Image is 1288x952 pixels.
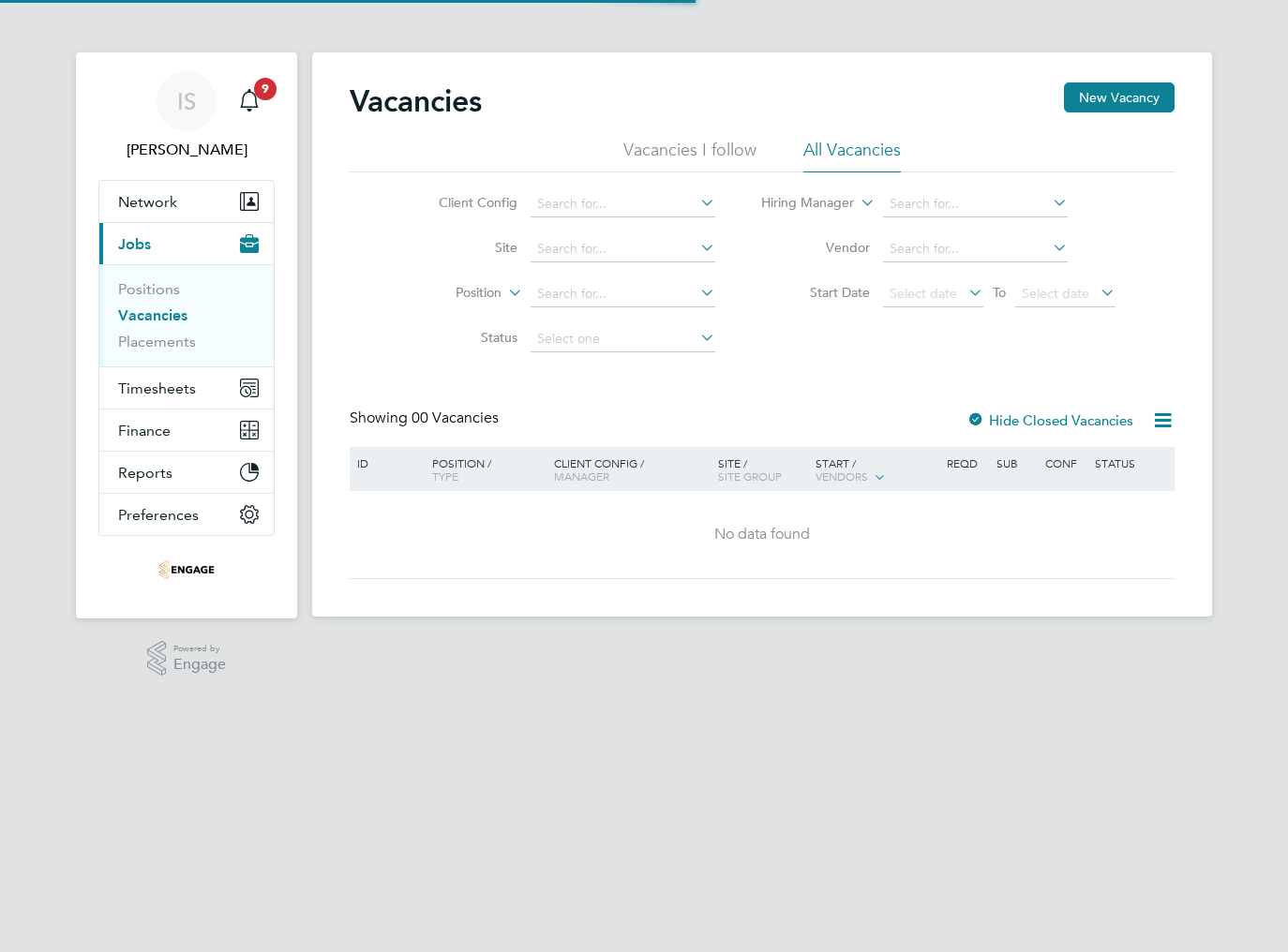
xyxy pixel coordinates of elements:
div: Status [1090,447,1172,479]
input: Search for... [531,281,715,307]
span: Reports [118,464,172,482]
label: Hide Closed Vacancies [966,411,1133,429]
div: Client Config / [549,447,713,492]
span: Preferences [118,506,199,524]
a: Positions [118,280,180,298]
span: Network [118,193,177,211]
span: Select date [1022,285,1089,302]
button: Finance [99,409,274,451]
span: Ileana Salsano [98,139,275,161]
span: Finance [118,422,171,439]
div: Jobs [99,264,274,366]
input: Search for... [531,236,715,262]
span: Site Group [718,469,782,483]
label: Hiring Manager [746,194,854,213]
span: 9 [254,78,277,100]
a: IS[PERSON_NAME] [98,71,275,161]
input: Search for... [531,191,715,217]
span: Jobs [118,235,151,253]
label: Client Config [410,194,517,211]
span: Manager [554,469,609,483]
button: Preferences [99,494,274,535]
label: Site [410,239,517,256]
div: Site / [713,447,812,492]
label: Vendor [762,239,870,256]
label: Status [410,329,517,346]
h2: Vacancies [350,82,482,120]
span: Engage [173,657,226,673]
span: Powered by [173,641,226,657]
input: Search for... [883,191,1068,217]
li: Vacancies I follow [623,139,756,172]
span: Timesheets [118,379,196,397]
a: Powered byEngage [147,641,227,677]
button: Jobs [99,223,274,264]
button: New Vacancy [1064,82,1175,112]
span: Vendors [816,469,868,483]
button: Network [99,181,274,222]
a: Vacancies [118,306,187,324]
div: Conf [1041,447,1089,479]
button: Reports [99,452,274,493]
div: No data found [352,525,1172,544]
a: Go to home page [98,555,275,585]
span: Type [432,469,458,483]
nav: Main navigation [76,52,297,618]
span: 00 Vacancies [412,409,499,427]
span: To [987,280,1011,305]
img: thebestconnection-logo-retina.png [158,555,215,585]
span: IS [177,89,196,113]
div: Position / [418,447,549,492]
div: Reqd [942,447,991,479]
input: Select one [531,326,715,352]
button: Timesheets [99,367,274,409]
span: Select date [890,285,957,302]
div: ID [352,447,418,479]
input: Search for... [883,236,1068,262]
div: Start / [811,447,942,494]
a: 9 [231,71,268,131]
label: Position [394,284,502,303]
a: Placements [118,333,196,350]
div: Sub [992,447,1041,479]
li: All Vacancies [803,139,901,172]
label: Start Date [762,284,870,301]
div: Showing [350,409,502,428]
